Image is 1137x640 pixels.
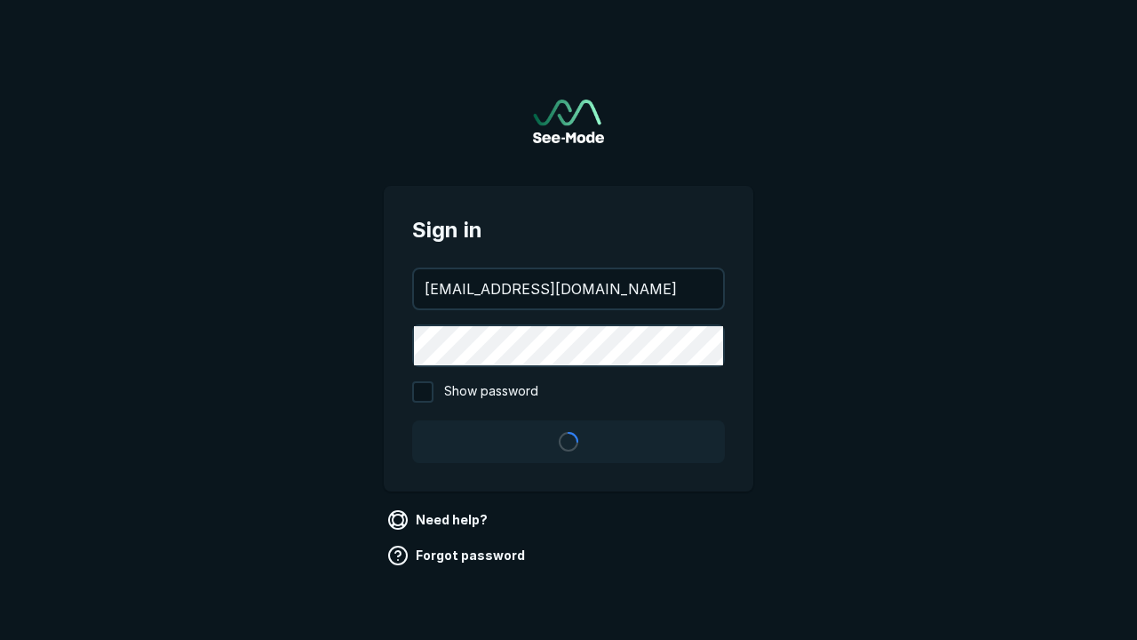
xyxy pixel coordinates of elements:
a: Forgot password [384,541,532,570]
a: Go to sign in [533,100,604,143]
img: See-Mode Logo [533,100,604,143]
span: Sign in [412,214,725,246]
a: Need help? [384,506,495,534]
span: Show password [444,381,538,403]
input: your@email.com [414,269,723,308]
